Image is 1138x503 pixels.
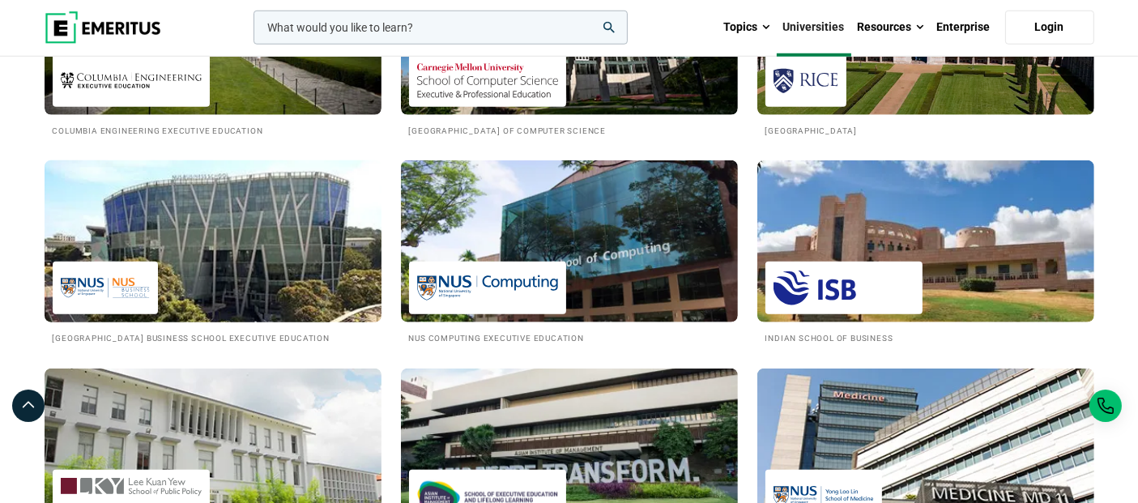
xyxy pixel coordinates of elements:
h2: NUS Computing Executive Education [409,330,730,344]
a: Login [1005,11,1094,45]
input: woocommerce-product-search-field-0 [254,11,628,45]
img: Columbia Engineering Executive Education [61,62,202,99]
img: Rice University [774,62,838,99]
img: Universities We Work With [401,160,738,322]
img: Universities We Work With [28,152,399,330]
h2: Indian School of Business [765,330,1086,344]
img: Universities We Work With [757,160,1094,322]
a: Universities We Work With NUS Computing Executive Education NUS Computing Executive Education [401,160,738,344]
img: NUS Computing Executive Education [417,270,558,306]
img: Indian School of Business [774,270,914,306]
h2: [GEOGRAPHIC_DATA] of Computer Science [409,123,730,137]
h2: [GEOGRAPHIC_DATA] Business School Executive Education [53,330,373,344]
img: National University of Singapore Business School Executive Education [61,270,150,306]
a: Universities We Work With National University of Singapore Business School Executive Education [G... [45,160,381,344]
h2: Columbia Engineering Executive Education [53,123,373,137]
img: Carnegie Mellon University School of Computer Science [417,62,558,99]
a: Universities We Work With Indian School of Business Indian School of Business [757,160,1094,344]
h2: [GEOGRAPHIC_DATA] [765,123,1086,137]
